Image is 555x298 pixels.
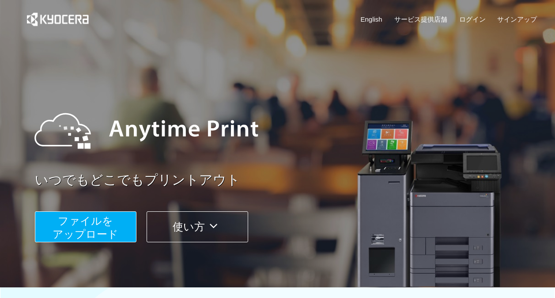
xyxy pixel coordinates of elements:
[497,15,537,24] a: サインアップ
[35,211,136,242] button: ファイルを​​アップロード
[35,171,543,190] a: いつでもどこでもプリントアウト
[394,15,447,24] a: サービス提供店舗
[147,211,248,242] button: 使い方
[361,15,382,24] a: English
[53,215,118,240] span: ファイルを ​​アップロード
[459,15,486,24] a: ログイン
